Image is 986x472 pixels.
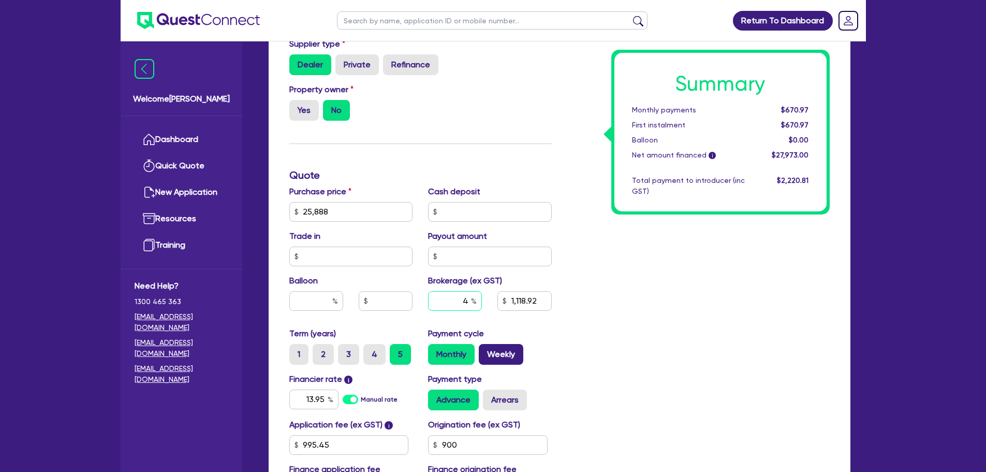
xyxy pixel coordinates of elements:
[479,344,523,365] label: Weekly
[781,121,808,129] span: $670.97
[135,337,228,359] a: [EMAIL_ADDRESS][DOMAIN_NAME]
[624,135,753,146] div: Balloon
[135,280,228,292] span: Need Help?
[383,54,438,75] label: Refinance
[135,153,228,179] a: Quick Quote
[624,105,753,116] div: Monthly payments
[428,327,484,340] label: Payment cycle
[289,83,354,96] label: Property owner
[143,160,155,172] img: quick-quote
[135,296,228,307] span: 1300 465 363
[428,419,520,431] label: Origination fee (ex GST)
[289,54,331,75] label: Dealer
[428,185,480,198] label: Cash deposit
[135,179,228,206] a: New Application
[289,373,353,385] label: Financier rate
[135,59,154,79] img: icon-menu-close
[337,11,647,30] input: Search by name, application ID or mobile number...
[344,376,352,384] span: i
[777,176,808,184] span: $2,220.81
[135,363,228,385] a: [EMAIL_ADDRESS][DOMAIN_NAME]
[390,344,411,365] label: 5
[289,327,336,340] label: Term (years)
[289,38,345,50] label: Supplier type
[289,185,351,198] label: Purchase price
[789,136,808,144] span: $0.00
[289,100,319,121] label: Yes
[781,106,808,114] span: $670.97
[289,344,308,365] label: 1
[632,71,809,96] h1: Summary
[428,275,502,287] label: Brokerage (ex GST)
[733,11,833,31] a: Return To Dashboard
[135,232,228,259] a: Training
[428,230,487,242] label: Payout amount
[361,395,398,404] label: Manual rate
[363,344,386,365] label: 4
[428,344,475,365] label: Monthly
[483,390,527,410] label: Arrears
[135,206,228,232] a: Resources
[135,126,228,153] a: Dashboard
[624,175,753,197] div: Total payment to introducer (inc GST)
[385,421,393,430] span: i
[428,373,482,385] label: Payment type
[143,239,155,251] img: training
[289,275,318,287] label: Balloon
[133,93,230,105] span: Welcome [PERSON_NAME]
[428,390,479,410] label: Advance
[289,419,382,431] label: Application fee (ex GST)
[624,120,753,131] div: First instalment
[624,150,753,161] div: Net amount financed
[143,212,155,225] img: resources
[335,54,379,75] label: Private
[323,100,350,121] label: No
[338,344,359,365] label: 3
[143,186,155,198] img: new-application
[709,152,716,160] span: i
[772,151,808,159] span: $27,973.00
[289,169,552,181] h3: Quote
[313,344,334,365] label: 2
[835,7,862,34] a: Dropdown toggle
[137,12,260,29] img: quest-connect-logo-blue
[289,230,320,242] label: Trade in
[135,311,228,333] a: [EMAIL_ADDRESS][DOMAIN_NAME]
